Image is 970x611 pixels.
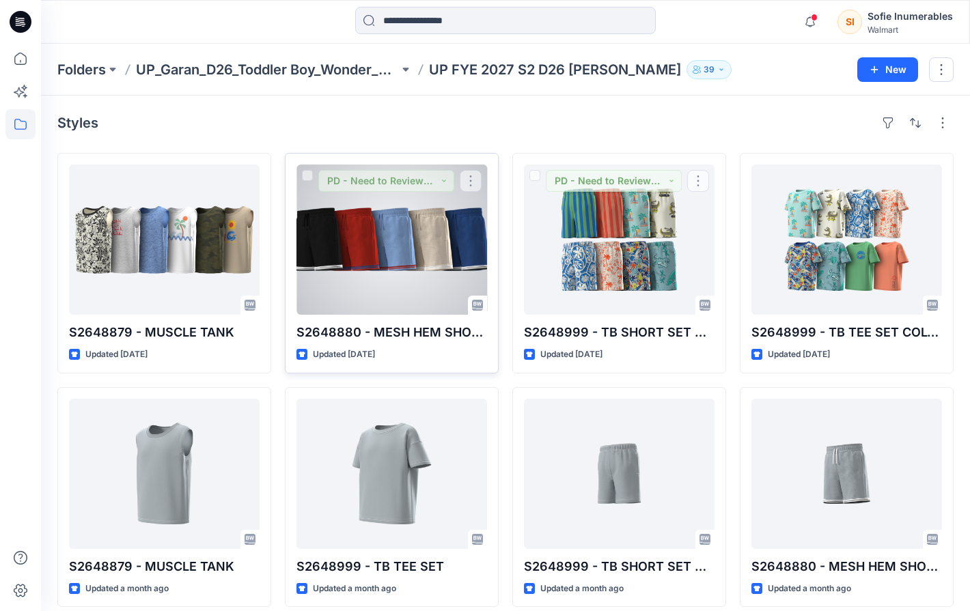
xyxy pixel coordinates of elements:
a: S2648999 - TB TEE SET [296,399,487,549]
div: Walmart [868,25,953,35]
p: S2648880 - MESH HEM SHORT [751,557,942,576]
a: S2648999 - TB TEE SET COLORED [751,165,942,315]
p: S2648999 - TB TEE SET COLORED [751,323,942,342]
p: S2648999 - TB TEE SET [296,557,487,576]
button: 39 [687,60,732,79]
p: S2648879 - MUSCLE TANK [69,557,260,576]
p: Updated [DATE] [85,347,148,362]
a: Folders [57,60,106,79]
p: UP FYE 2027 S2 D26 [PERSON_NAME] [429,60,681,79]
p: Updated a month ago [768,582,851,596]
a: S2648999 - TB SHORT SET UPDATE [524,399,715,549]
p: Updated a month ago [313,582,396,596]
p: Updated [DATE] [768,347,830,362]
a: S2648879 - MUSCLE TANK [69,165,260,315]
p: Updated [DATE] [540,347,602,362]
div: SI [837,10,862,34]
p: S2648880 - MESH HEM SHORT [296,323,487,342]
a: S2648879 - MUSCLE TANK [69,399,260,549]
h4: Styles [57,115,98,131]
p: S2648879 - MUSCLE TANK [69,323,260,342]
p: 39 [704,62,715,77]
p: Updated [DATE] [313,347,375,362]
p: S2648999 - TB SHORT SET UPDATE [524,557,715,576]
a: UP_Garan_D26_Toddler Boy_Wonder_Nation [136,60,399,79]
p: S2648999 - TB SHORT SET COLORED [524,323,715,342]
p: Updated a month ago [85,582,169,596]
a: S2648880 - MESH HEM SHORT [296,165,487,315]
button: New [857,57,918,82]
a: S2648999 - TB SHORT SET COLORED [524,165,715,315]
a: S2648880 - MESH HEM SHORT [751,399,942,549]
div: Sofie Inumerables [868,8,953,25]
p: Updated a month ago [540,582,624,596]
